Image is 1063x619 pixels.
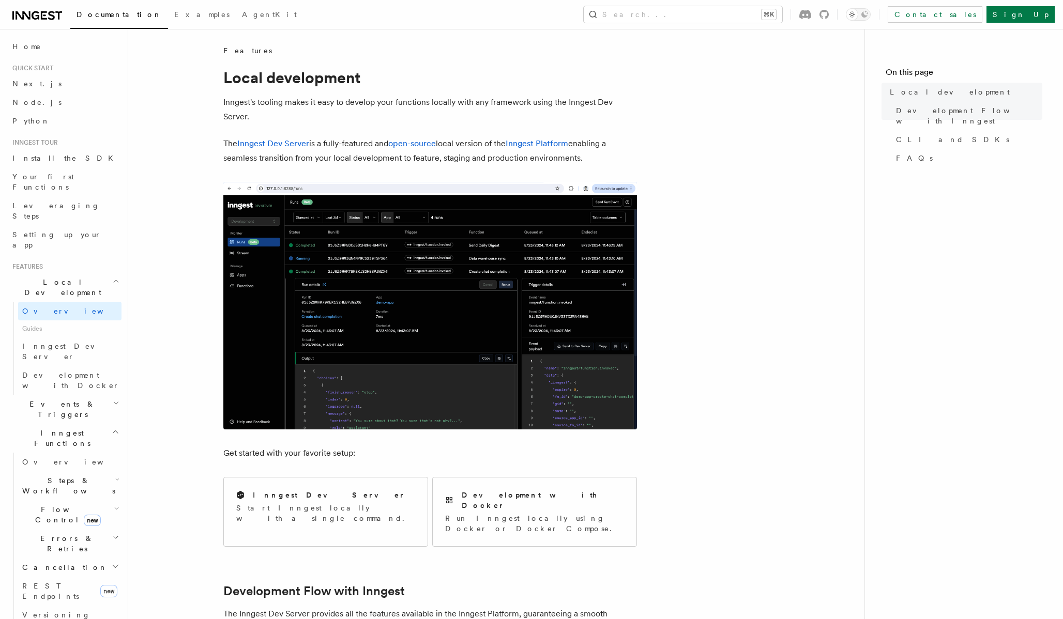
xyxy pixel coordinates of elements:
[18,504,114,525] span: Flow Control
[100,585,117,597] span: new
[8,64,53,72] span: Quick start
[18,558,122,577] button: Cancellation
[886,66,1042,83] h4: On this page
[236,3,303,28] a: AgentKit
[12,41,41,52] span: Home
[8,395,122,424] button: Events & Triggers
[8,74,122,93] a: Next.js
[174,10,230,19] span: Examples
[12,202,100,220] span: Leveraging Steps
[896,105,1042,126] span: Development Flow with Inngest
[8,149,122,167] a: Install the SDK
[22,371,119,390] span: Development with Docker
[8,167,122,196] a: Your first Functions
[223,136,637,165] p: The is a fully-featured and local version of the enabling a seamless transition from your local d...
[223,45,272,56] span: Features
[886,83,1042,101] a: Local development
[888,6,982,23] a: Contact sales
[890,87,1010,97] span: Local development
[18,533,112,554] span: Errors & Retries
[18,475,115,496] span: Steps & Workflows
[506,138,568,148] a: Inngest Platform
[18,500,122,529] button: Flow Controlnew
[8,424,122,453] button: Inngest Functions
[846,8,871,21] button: Toggle dark mode
[896,153,933,163] span: FAQs
[223,584,405,598] a: Development Flow with Inngest
[8,196,122,225] a: Leveraging Steps
[8,138,58,147] span: Inngest tour
[388,138,436,148] a: open-source
[432,477,637,547] a: Development with DockerRun Inngest locally using Docker or Docker Compose.
[22,582,79,600] span: REST Endpoints
[22,342,111,361] span: Inngest Dev Server
[223,477,428,547] a: Inngest Dev ServerStart Inngest locally with a single command.
[12,98,62,106] span: Node.js
[18,302,122,320] a: Overview
[223,95,637,124] p: Inngest's tooling makes it easy to develop your functions locally with any framework using the In...
[8,112,122,130] a: Python
[8,399,113,420] span: Events & Triggers
[84,515,101,526] span: new
[584,6,782,23] button: Search...⌘K
[8,302,122,395] div: Local Development
[22,307,129,315] span: Overview
[8,277,113,298] span: Local Development
[18,529,122,558] button: Errors & Retries
[18,562,108,572] span: Cancellation
[12,80,62,88] span: Next.js
[18,453,122,471] a: Overview
[12,154,119,162] span: Install the SDK
[8,273,122,302] button: Local Development
[242,10,297,19] span: AgentKit
[223,446,637,460] p: Get started with your favorite setup:
[18,471,122,500] button: Steps & Workflows
[236,503,415,523] p: Start Inngest locally with a single command.
[77,10,162,19] span: Documentation
[223,182,637,429] img: The Inngest Dev Server on the Functions page
[18,337,122,366] a: Inngest Dev Server
[445,513,624,534] p: Run Inngest locally using Docker or Docker Compose.
[12,230,101,249] span: Setting up your app
[18,320,122,337] span: Guides
[18,366,122,395] a: Development with Docker
[22,458,129,466] span: Overview
[8,262,43,271] span: Features
[892,101,1042,130] a: Development Flow with Inngest
[18,577,122,606] a: REST Endpointsnew
[12,173,74,191] span: Your first Functions
[70,3,168,29] a: Documentation
[223,68,637,87] h1: Local development
[8,225,122,254] a: Setting up your app
[12,117,50,125] span: Python
[762,9,776,20] kbd: ⌘K
[8,428,112,448] span: Inngest Functions
[168,3,236,28] a: Examples
[896,134,1009,145] span: CLI and SDKs
[253,490,405,500] h2: Inngest Dev Server
[8,37,122,56] a: Home
[892,130,1042,149] a: CLI and SDKs
[237,138,309,148] a: Inngest Dev Server
[892,149,1042,167] a: FAQs
[462,490,624,510] h2: Development with Docker
[22,611,90,619] span: Versioning
[986,6,1055,23] a: Sign Up
[8,93,122,112] a: Node.js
